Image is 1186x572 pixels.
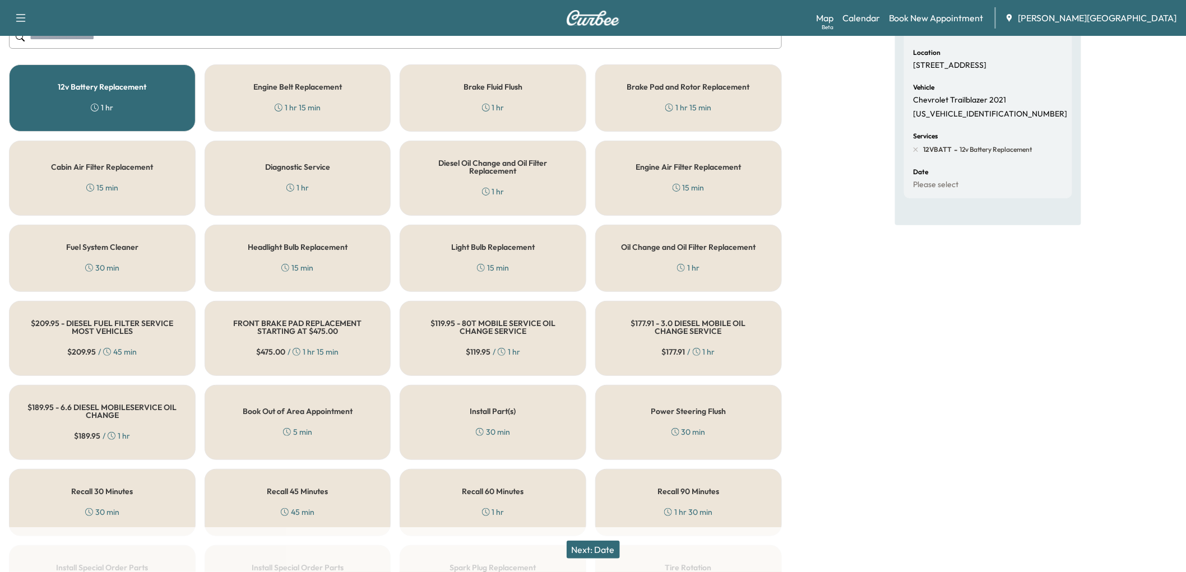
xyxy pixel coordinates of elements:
h5: Recall 30 Minutes [71,487,133,495]
span: [PERSON_NAME][GEOGRAPHIC_DATA] [1018,11,1177,25]
h5: Recall 60 Minutes [462,487,524,495]
h5: $209.95 - DIESEL FUEL FILTER SERVICE MOST VEHICLES [27,319,177,335]
div: 15 min [673,182,705,193]
div: / 1 hr 15 min [256,346,339,357]
div: 30 min [476,426,510,438]
div: 1 hr [482,102,504,113]
h5: FRONT BRAKE PAD REPLACEMENT STARTING AT $475.00 [223,319,373,335]
span: 12VBATT [923,145,952,154]
div: / 1 hr [74,430,130,441]
button: Next: Date [567,541,620,559]
h5: $189.95 - 6.6 DIESEL MOBILESERVICE OIL CHANGE [27,403,177,419]
div: 45 min [281,506,314,518]
h6: Services [913,133,938,139]
h5: Recall 90 Minutes [657,487,719,495]
div: 15 min [477,262,509,273]
h5: Recall 45 Minutes [267,487,328,495]
div: 1 hr [286,182,309,193]
h5: $177.91 - 3.0 DIESEL MOBILE OIL CHANGE SERVICE [614,319,763,335]
div: / 45 min [67,346,137,357]
h5: Oil Change and Oil Filter Replacement [621,243,756,251]
h5: 12v Battery Replacement [58,83,146,91]
p: Please select [913,180,958,190]
a: Calendar [842,11,880,25]
div: 30 min [671,426,706,438]
p: [STREET_ADDRESS] [913,61,986,71]
span: $ 177.91 [662,346,685,357]
div: Beta [822,23,833,31]
h6: Date [913,169,928,175]
div: 1 hr [677,262,699,273]
span: - [952,144,957,155]
img: Curbee Logo [566,10,620,26]
div: 1 hr [91,102,113,113]
div: 15 min [281,262,313,273]
h5: Brake Fluid Flush [464,83,522,91]
h5: Engine Belt Replacement [253,83,342,91]
span: 12v Battery Replacement [957,145,1032,154]
div: 1 hr 15 min [665,102,711,113]
div: 30 min [85,262,119,273]
div: 1 hr 15 min [275,102,321,113]
h5: Fuel System Cleaner [66,243,138,251]
div: 5 min [283,426,312,438]
h5: Install Part(s) [470,407,516,415]
h5: Power Steering Flush [651,407,726,415]
a: MapBeta [816,11,833,25]
h5: Brake Pad and Rotor Replacement [627,83,750,91]
h5: $119.95 - 80T MOBILE SERVICE OIL CHANGE SERVICE [418,319,568,335]
span: $ 189.95 [74,430,100,441]
div: / 1 hr [466,346,520,357]
div: 15 min [86,182,118,193]
h5: Headlight Bulb Replacement [248,243,348,251]
div: 1 hr [482,186,504,197]
div: 1 hr 30 min [664,506,712,518]
h5: Diesel Oil Change and Oil Filter Replacement [418,159,568,175]
h6: Location [913,49,941,56]
div: 30 min [85,506,119,518]
h5: Book Out of Area Appointment [243,407,353,415]
p: Chevrolet Trailblazer 2021 [913,95,1006,105]
span: $ 209.95 [67,346,96,357]
a: Book New Appointment [889,11,984,25]
h5: Cabin Air Filter Replacement [51,163,153,171]
div: / 1 hr [662,346,715,357]
h5: Diagnostic Service [265,163,330,171]
h5: Light Bulb Replacement [451,243,535,251]
h5: Engine Air Filter Replacement [636,163,741,171]
h6: Vehicle [913,84,934,91]
span: $ 475.00 [256,346,285,357]
span: $ 119.95 [466,346,490,357]
div: 1 hr [482,506,504,518]
p: [US_VEHICLE_IDENTIFICATION_NUMBER] [913,109,1067,119]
